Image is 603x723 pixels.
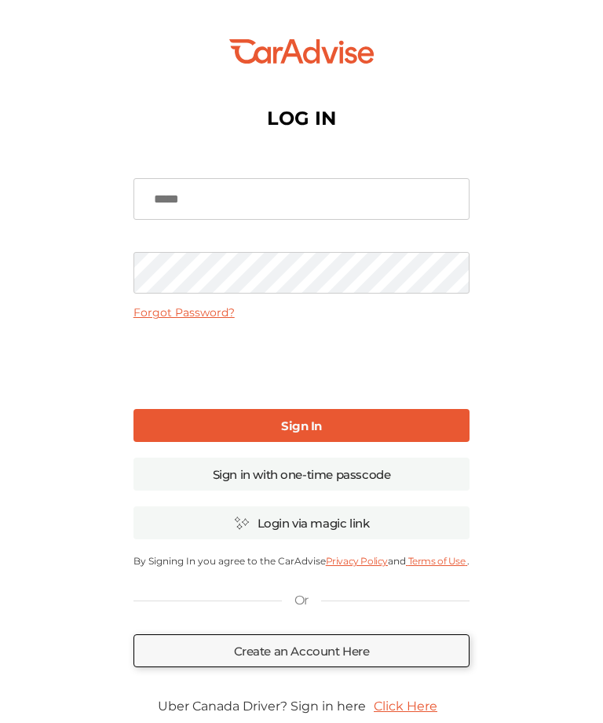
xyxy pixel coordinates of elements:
a: Privacy Policy [326,555,388,567]
img: magic_icon.32c66aac.svg [234,516,250,531]
a: Sign in with one-time passcode [133,458,470,491]
iframe: reCAPTCHA [182,332,421,393]
p: Or [294,592,309,609]
a: Login via magic link [133,506,470,539]
p: By Signing In you agree to the CarAdvise and . [133,555,470,567]
b: Sign In [281,418,322,433]
span: Uber Canada Driver? Sign in here [158,699,366,714]
h1: LOG IN [267,111,336,126]
a: Terms of Use [406,555,467,567]
a: Forgot Password? [133,305,235,320]
a: Create an Account Here [133,634,470,667]
img: CarAdvise-Logo.a185816e.svg [229,39,375,64]
a: Sign In [133,409,470,442]
a: Click Here [366,691,445,721]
